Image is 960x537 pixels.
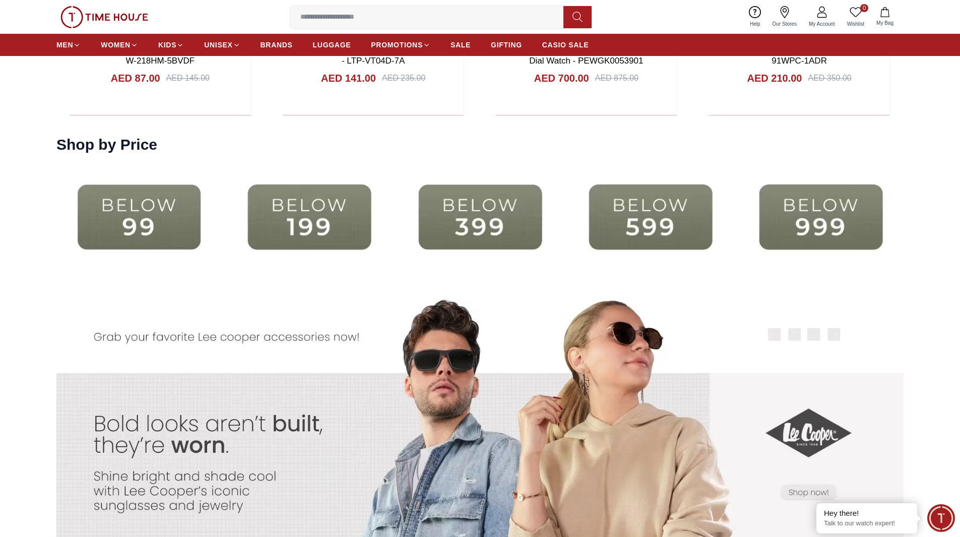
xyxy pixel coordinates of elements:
[491,40,522,50] span: GIFTING
[738,164,904,270] img: ...
[56,164,222,270] img: ...
[860,4,868,12] span: 0
[870,5,900,29] button: My Bag
[101,36,138,54] a: WOMEN
[491,36,522,54] a: GIFTING
[56,40,73,50] span: MEN
[56,36,81,54] a: MEN
[158,40,176,50] span: KIDS
[313,36,351,54] a: LUGGAGE
[843,20,868,28] span: Wishlist
[841,4,870,30] a: 0Wishlist
[56,136,157,154] h2: Shop by Price
[824,508,910,518] div: Hey there!
[451,40,471,50] span: SALE
[542,36,589,54] a: CASIO SALE
[204,40,232,50] span: UNISEX
[872,19,898,27] span: My Bag
[261,36,293,54] a: BRANDS
[382,72,425,84] div: AED 235.00
[111,71,160,85] h4: AED 87.00
[371,40,423,50] span: PROMOTIONS
[451,36,471,54] a: SALE
[747,71,802,85] h4: AED 210.00
[101,40,131,50] span: WOMEN
[746,20,764,28] span: Help
[766,4,803,30] a: Our Stores
[204,36,240,54] a: UNISEX
[769,20,801,28] span: Our Stores
[261,40,293,50] span: BRANDS
[824,519,910,528] p: Talk to our watch expert!
[313,40,351,50] span: LUGGAGE
[534,71,589,85] h4: AED 700.00
[595,72,638,84] div: AED 875.00
[808,72,851,84] div: AED 350.00
[321,71,376,85] h4: AED 141.00
[227,164,392,270] img: ...
[166,72,210,84] div: AED 145.00
[60,6,148,28] img: ...
[805,20,839,28] span: My Account
[397,164,562,270] img: ...
[568,164,733,270] img: ...
[744,4,766,30] a: Help
[371,36,430,54] a: PROMOTIONS
[927,504,955,532] div: Chat Widget
[542,40,589,50] span: CASIO SALE
[158,36,184,54] a: KIDS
